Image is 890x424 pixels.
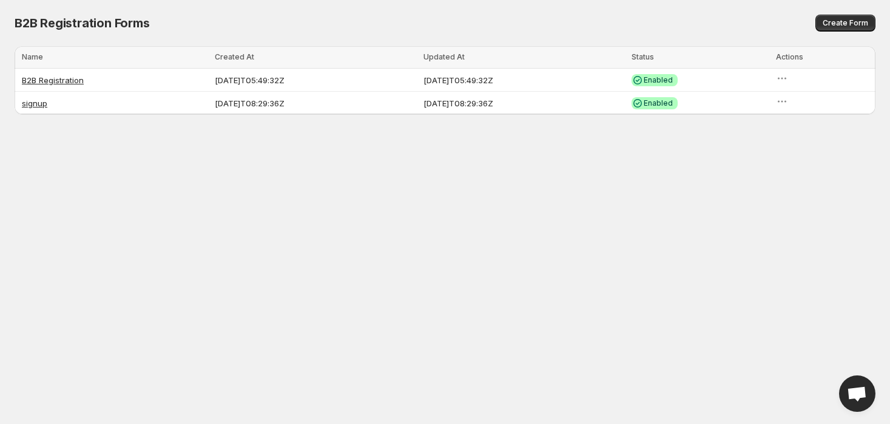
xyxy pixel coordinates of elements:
span: Enabled [644,98,673,108]
a: B2B Registration [22,75,84,85]
span: Create Form [823,18,868,28]
td: [DATE]T05:49:32Z [420,69,628,92]
span: Status [632,52,654,61]
a: signup [22,98,47,108]
span: Created At [215,52,254,61]
span: B2B Registration Forms [15,16,150,30]
span: Name [22,52,43,61]
td: [DATE]T08:29:36Z [420,92,628,115]
td: [DATE]T08:29:36Z [211,92,419,115]
span: Actions [776,52,803,61]
div: Open chat [839,375,875,412]
span: Enabled [644,75,673,85]
span: Updated At [423,52,465,61]
button: Create Form [815,15,875,32]
td: [DATE]T05:49:32Z [211,69,419,92]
